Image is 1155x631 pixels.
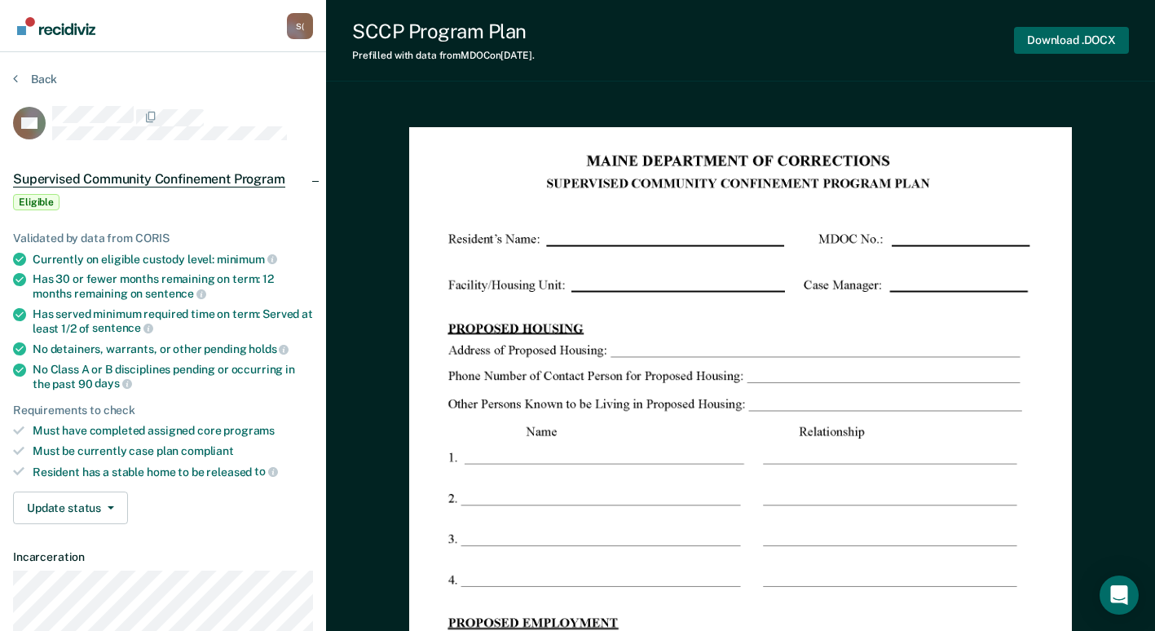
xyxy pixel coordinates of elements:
span: days [95,377,131,390]
div: Must be currently case plan [33,444,313,458]
div: S ( [287,13,313,39]
span: Supervised Community Confinement Program [13,171,285,188]
button: Profile dropdown button [287,13,313,39]
button: Update status [13,492,128,524]
span: to [254,465,278,478]
div: Has 30 or fewer months remaining on term: 12 months remaining on [33,272,313,300]
div: Resident has a stable home to be released [33,465,313,479]
div: Currently on eligible custody level: [33,252,313,267]
div: Validated by data from CORIS [13,232,313,245]
button: Back [13,72,57,86]
div: Open Intercom Messenger [1100,576,1139,615]
img: Recidiviz [17,17,95,35]
span: minimum [217,253,277,266]
span: Eligible [13,194,60,210]
span: sentence [92,321,153,334]
div: Prefilled with data from MDOC on [DATE] . [352,50,535,61]
span: programs [223,424,275,437]
button: Download .DOCX [1014,27,1129,54]
div: SCCP Program Plan [352,20,535,43]
div: Has served minimum required time on term: Served at least 1/2 of [33,307,313,335]
div: No Class A or B disciplines pending or occurring in the past 90 [33,363,313,391]
span: compliant [181,444,234,457]
div: Requirements to check [13,404,313,417]
div: Must have completed assigned core [33,424,313,438]
span: holds [249,342,289,355]
span: sentence [145,287,206,300]
dt: Incarceration [13,550,313,564]
div: No detainers, warrants, or other pending [33,342,313,356]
